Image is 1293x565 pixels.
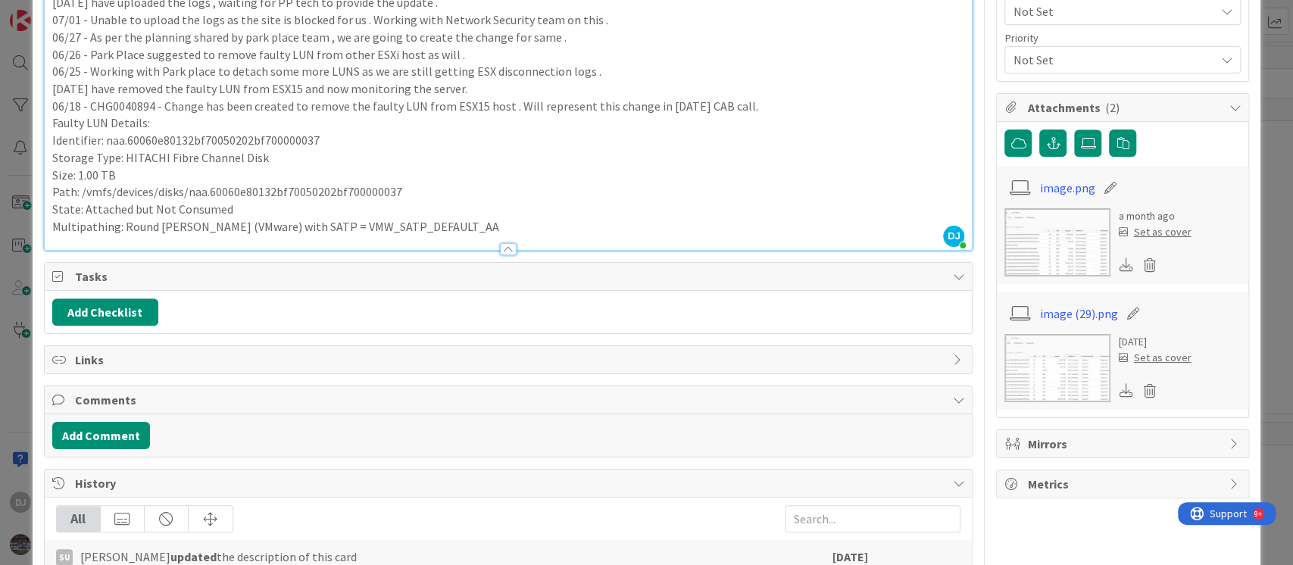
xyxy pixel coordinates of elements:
[77,6,84,18] div: 9+
[52,11,965,29] p: 07/01 - Unable to upload the logs as the site is blocked for us . Working with Network Security t...
[52,63,965,80] p: 06/25 - Working with Park place to detach some more LUNS as we are still getting ESX disconnectio...
[943,226,964,247] span: DJ
[1027,98,1221,117] span: Attachments
[52,98,965,115] p: 06/18 - CHG0040894 - Change has been created to remove the faulty LUN from ESX15 host . Will repr...
[1118,255,1135,275] div: Download
[52,149,965,167] p: Storage Type: HITACHI Fibre Channel Disk
[52,183,965,201] p: Path: /vmfs/devices/disks/naa.60060e80132bf70050202bf700000037
[57,506,101,532] div: All
[832,549,867,564] b: [DATE]
[1013,49,1207,70] span: Not Set
[52,201,965,218] p: State: Attached but Not Consumed
[1118,381,1135,401] div: Download
[1118,224,1191,240] div: Set as cover
[1118,208,1191,224] div: a month ago
[52,46,965,64] p: 06/26 - Park Place suggested to remove faulty LUN from other ESXi host as will .
[32,2,69,20] span: Support
[1040,179,1095,197] a: image.png
[1040,304,1118,323] a: image (29).png
[1004,33,1241,43] div: Priority
[1013,1,1207,22] span: Not Set
[52,298,158,326] button: Add Checklist
[75,474,945,492] span: History
[75,267,945,286] span: Tasks
[52,167,965,184] p: Size: 1.00 TB
[1118,350,1191,366] div: Set as cover
[785,505,960,532] input: Search...
[1118,334,1191,350] div: [DATE]
[52,80,965,98] p: [DATE] have removed the faulty LUN from ESX15 and now monitoring the server.
[1104,100,1119,115] span: ( 2 )
[75,351,945,369] span: Links
[52,29,965,46] p: 06/27 - As per the planning shared by park place team , we are going to create the change for same .
[170,549,217,564] b: updated
[1027,435,1221,453] span: Mirrors
[52,114,965,132] p: Faulty LUN Details:
[75,391,945,409] span: Comments
[52,422,150,449] button: Add Comment
[52,132,965,149] p: Identifier: naa.60060e80132bf70050202bf700000037
[1027,475,1221,493] span: Metrics
[52,218,965,236] p: Multipathing: Round [PERSON_NAME] (VMware) with SATP = VMW_SATP_DEFAULT_AA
